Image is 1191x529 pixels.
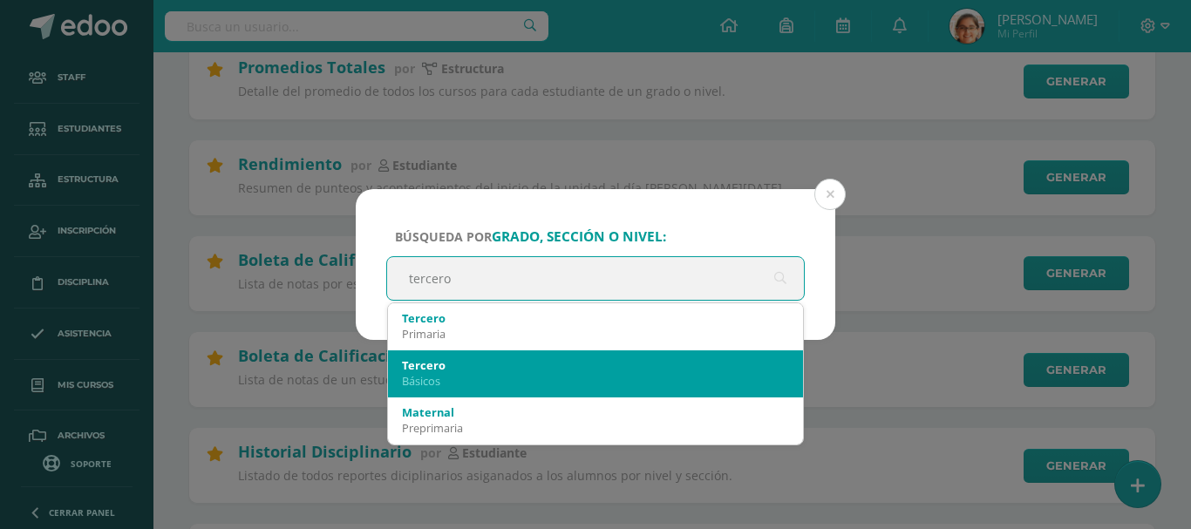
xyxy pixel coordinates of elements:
[814,179,846,210] button: Close (Esc)
[492,227,666,246] strong: grado, sección o nivel:
[402,326,789,342] div: Primaria
[395,228,666,245] span: Búsqueda por
[402,420,789,436] div: Preprimaria
[402,357,789,373] div: Tercero
[402,404,789,420] div: Maternal
[402,310,789,326] div: Tercero
[402,373,789,389] div: Básicos
[387,257,804,300] input: ej. Primero primaria, etc.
